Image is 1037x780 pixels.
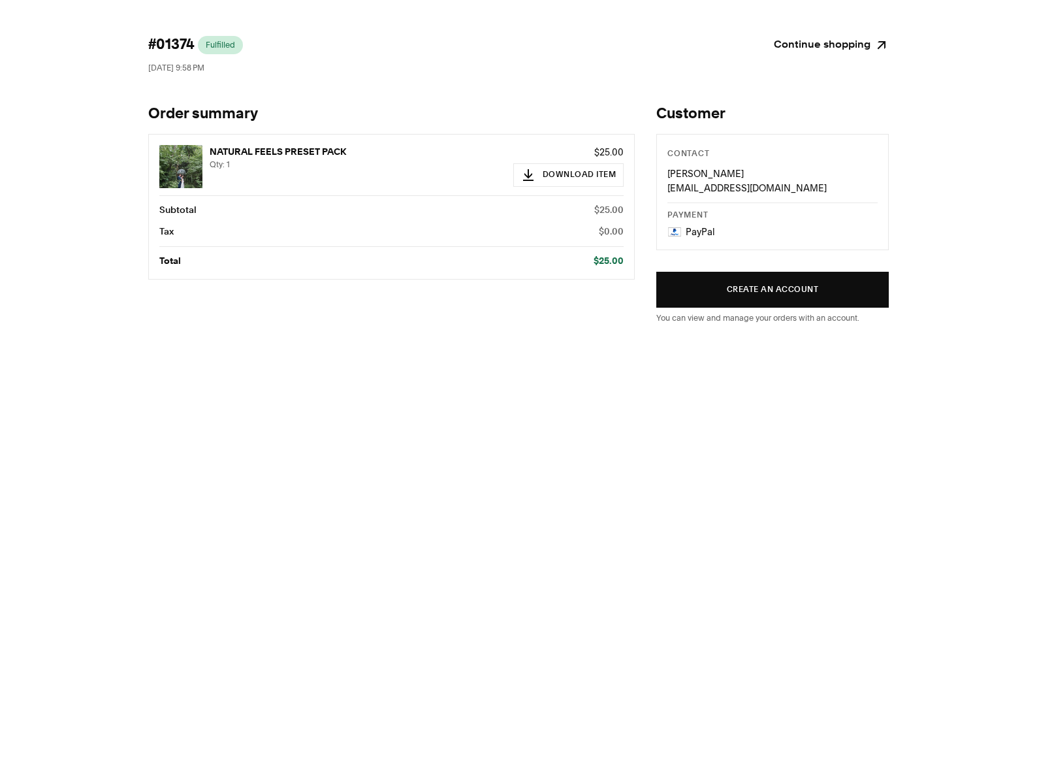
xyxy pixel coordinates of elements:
[148,105,635,123] h1: Order summary
[667,168,744,180] span: [PERSON_NAME]
[513,145,624,159] p: $25.00
[667,212,708,219] span: Payment
[148,63,204,73] span: [DATE] 9:58 PM
[686,225,715,239] p: PayPal
[599,225,624,239] p: $0.00
[667,182,827,194] span: [EMAIL_ADDRESS][DOMAIN_NAME]
[148,36,194,54] span: #01374
[774,36,889,54] a: Continue shopping
[206,40,235,50] span: Fulfilled
[159,203,197,218] p: Subtotal
[210,159,230,169] span: Qty: 1
[159,254,181,268] p: Total
[667,150,709,158] span: Contact
[594,203,624,218] p: $25.00
[656,105,889,123] h2: Customer
[159,145,202,188] img: NATURAL FEELS PRESET PACK
[210,145,506,159] p: NATURAL FEELS PRESET PACK
[594,254,624,268] p: $25.00
[656,313,859,323] span: You can view and manage your orders with an account.
[159,225,174,239] p: Tax
[513,163,624,187] button: Download Item
[656,272,889,308] button: Create an account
